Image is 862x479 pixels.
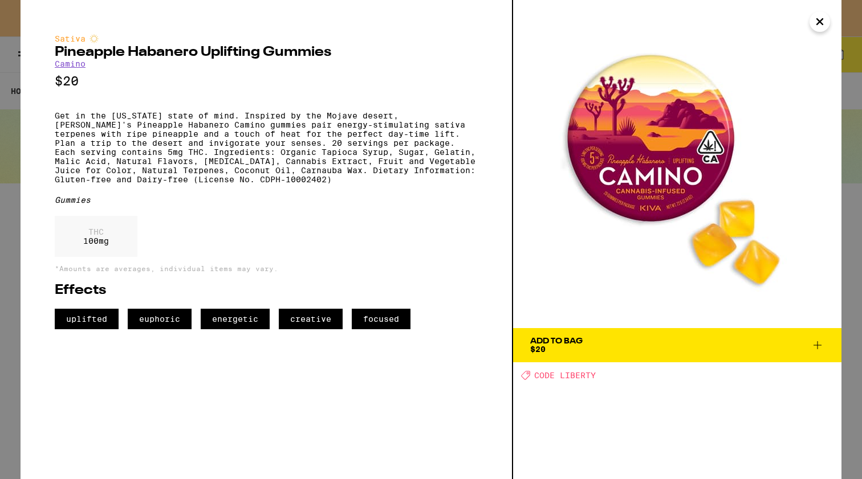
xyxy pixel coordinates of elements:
[83,227,109,236] p: THC
[55,195,478,204] div: Gummies
[7,8,82,17] span: Hi. Need any help?
[352,309,410,329] span: focused
[128,309,192,329] span: euphoric
[201,309,270,329] span: energetic
[513,328,841,362] button: Add To Bag$20
[55,74,478,88] p: $20
[55,46,478,59] h2: Pineapple Habanero Uplifting Gummies
[530,345,546,354] span: $20
[810,11,830,32] button: Close
[534,371,596,380] span: CODE LIBERTY
[55,59,86,68] a: Camino
[55,111,478,184] p: Get in the [US_STATE] state of mind. Inspired by the Mojave desert, [PERSON_NAME]'s Pineapple Hab...
[55,216,137,257] div: 100 mg
[55,309,119,329] span: uplifted
[55,284,478,297] h2: Effects
[530,337,583,345] div: Add To Bag
[90,34,99,43] img: sativaColor.svg
[55,265,478,272] p: *Amounts are averages, individual items may vary.
[55,34,478,43] div: Sativa
[279,309,343,329] span: creative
